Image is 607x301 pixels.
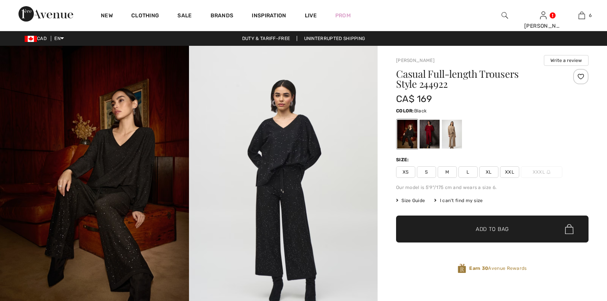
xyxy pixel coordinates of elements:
[502,11,508,20] img: search the website
[131,12,159,20] a: Clothing
[252,12,286,20] span: Inspiration
[500,166,519,178] span: XXL
[476,225,509,233] span: Add to Bag
[25,36,50,41] span: CAD
[396,156,411,163] div: Size:
[434,197,483,204] div: I can't find my size
[563,11,600,20] a: 6
[469,266,488,271] strong: Earn 30
[396,94,432,104] span: CA$ 169
[469,265,527,272] span: Avenue Rewards
[524,22,562,30] div: [PERSON_NAME]
[305,12,317,20] a: Live
[458,166,478,178] span: L
[479,166,498,178] span: XL
[442,120,462,149] div: Fawn
[540,11,547,20] img: My Info
[589,12,592,19] span: 6
[547,170,550,174] img: ring-m.svg
[414,108,427,114] span: Black
[396,69,557,89] h1: Casual Full-length Trousers Style 244922
[558,243,599,263] iframe: Opens a widget where you can chat to one of our agents
[396,58,435,63] a: [PERSON_NAME]
[540,12,547,19] a: Sign In
[565,224,574,234] img: Bag.svg
[521,166,562,178] span: XXXL
[335,12,351,20] a: Prom
[397,120,417,149] div: Black
[420,120,440,149] div: Deep cherry
[438,166,457,178] span: M
[544,55,589,66] button: Write a review
[396,184,589,191] div: Our model is 5'9"/175 cm and wears a size 6.
[211,12,234,20] a: Brands
[417,166,436,178] span: S
[18,6,73,22] img: 1ère Avenue
[579,11,585,20] img: My Bag
[54,36,64,41] span: EN
[25,36,37,42] img: Canadian Dollar
[177,12,192,20] a: Sale
[101,12,113,20] a: New
[396,197,425,204] span: Size Guide
[396,216,589,242] button: Add to Bag
[396,108,414,114] span: Color:
[458,263,466,274] img: Avenue Rewards
[396,166,415,178] span: XS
